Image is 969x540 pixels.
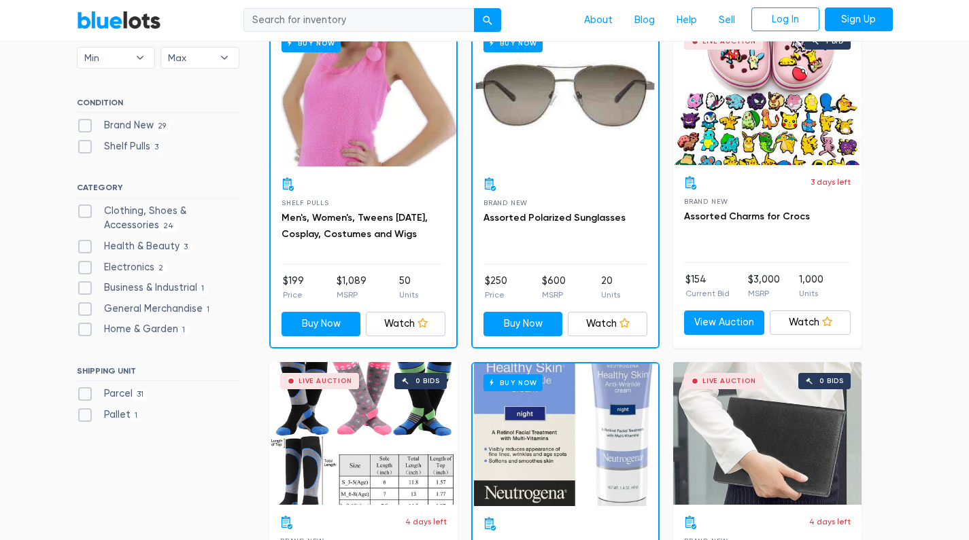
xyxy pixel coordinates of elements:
a: Watch [568,312,647,336]
span: Min [84,48,129,68]
a: Assorted Polarized Sunglasses [483,212,626,223]
span: 1 [197,283,209,294]
div: Live Auction [702,378,756,384]
div: 0 bids [415,378,440,384]
li: $154 [685,272,730,300]
label: Brand New [77,118,171,133]
h6: CONDITION [77,98,239,113]
a: Men's, Women's, Tweens [DATE], Cosplay, Costumes and Wigs [282,212,428,240]
p: 3 days left [811,176,851,188]
span: Shelf Pulls [282,199,329,206]
label: Business & Industrial [77,281,209,295]
div: 1 bid [826,38,844,45]
span: 1 [178,325,190,336]
span: 2 [154,263,168,274]
label: Pallet [77,408,142,422]
a: Watch [366,312,445,336]
a: Live Auction 0 bids [269,362,458,505]
label: Electronics [77,260,168,275]
a: Buy Now [271,24,456,166]
p: Price [283,289,304,301]
a: BlueLots [77,10,161,30]
a: Live Auction 0 bids [673,362,862,505]
a: Buy Now [483,312,563,336]
span: 3 [150,142,163,153]
h6: Buy Now [483,374,543,391]
a: Blog [624,7,666,33]
a: Buy Now [473,24,658,166]
label: Shelf Pulls [77,139,163,154]
li: $199 [283,274,304,301]
div: Live Auction [299,378,352,384]
span: 1 [131,410,142,421]
p: Current Bid [685,287,730,300]
p: Units [399,289,418,301]
a: Watch [770,310,851,335]
b: ▾ [210,48,239,68]
a: Live Auction 1 bid [673,22,862,165]
a: Sign Up [825,7,893,32]
li: 50 [399,274,418,301]
li: $600 [542,274,566,301]
h6: CATEGORY [77,183,239,198]
span: Max [168,48,213,68]
a: View Auction [684,310,765,335]
h6: Buy Now [483,35,543,52]
p: Units [601,289,620,301]
a: About [573,7,624,33]
span: Brand New [483,199,528,206]
a: Sell [708,7,746,33]
p: Units [799,287,823,300]
h6: Buy Now [282,35,341,52]
a: Buy Now [473,363,658,506]
span: Brand New [684,198,728,205]
label: Health & Beauty [77,239,192,254]
label: General Merchandise [77,302,214,317]
li: 20 [601,274,620,301]
li: $250 [485,274,507,301]
span: 29 [154,121,171,132]
li: 1,000 [799,272,823,300]
span: 3 [180,242,192,253]
span: 31 [133,390,148,401]
p: 4 days left [405,516,447,528]
a: Log In [751,7,819,32]
a: Assorted Charms for Crocs [684,211,810,222]
p: Price [485,289,507,301]
b: ▾ [126,48,154,68]
a: Buy Now [282,312,361,336]
span: 1 [203,304,214,315]
li: $1,089 [337,274,367,301]
h6: SHIPPING UNIT [77,366,239,381]
p: MSRP [542,289,566,301]
div: 0 bids [819,378,844,384]
li: $3,000 [748,272,780,300]
a: Help [666,7,708,33]
label: Home & Garden [77,322,190,337]
span: 24 [159,221,178,232]
p: 4 days left [809,516,851,528]
div: Live Auction [702,38,756,45]
p: MSRP [748,287,780,300]
label: Clothing, Shoes & Accessories [77,204,239,233]
label: Parcel [77,386,148,401]
input: Search for inventory [243,8,475,33]
p: MSRP [337,289,367,301]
